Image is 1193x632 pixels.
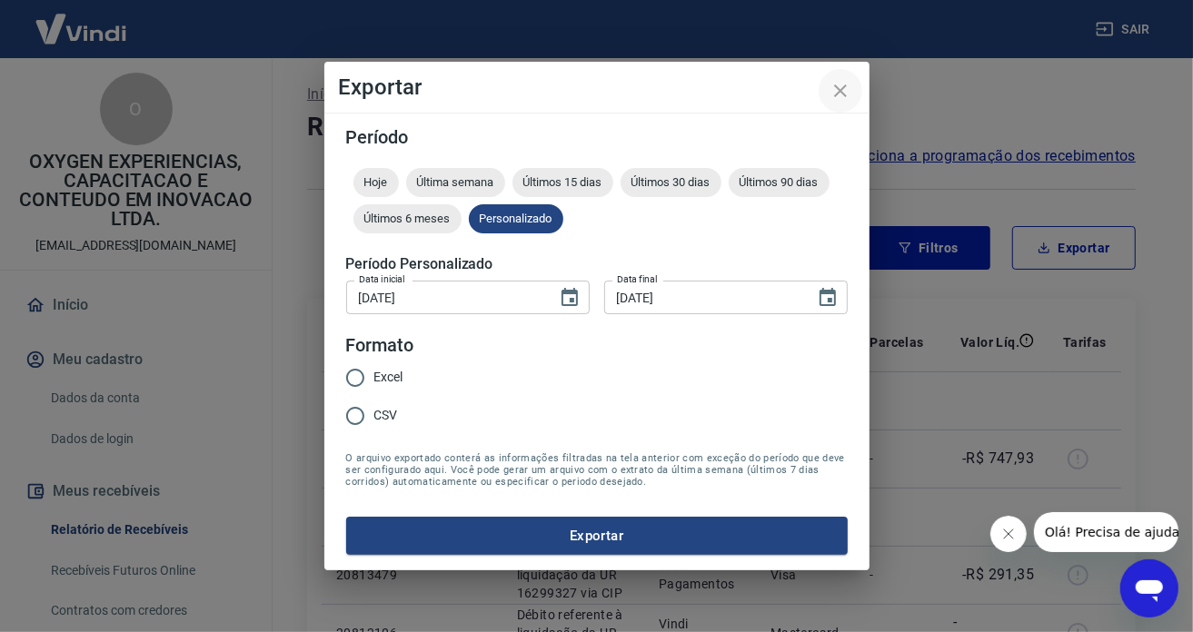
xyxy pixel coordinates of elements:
[11,13,153,27] span: Olá! Precisa de ajuda?
[346,281,544,314] input: DD/MM/YYYY
[617,272,658,286] label: Data final
[346,255,848,273] h5: Período Personalizado
[604,281,802,314] input: DD/MM/YYYY
[353,204,462,233] div: Últimos 6 meses
[819,69,862,113] button: close
[353,212,462,225] span: Últimos 6 meses
[552,280,588,316] button: Choose date, selected date is 9 de set de 2025
[621,168,721,197] div: Últimos 30 dias
[374,406,398,425] span: CSV
[339,76,855,98] h4: Exportar
[512,175,613,189] span: Últimos 15 dias
[374,368,403,387] span: Excel
[469,204,563,233] div: Personalizado
[346,128,848,146] h5: Período
[621,175,721,189] span: Últimos 30 dias
[512,168,613,197] div: Últimos 15 dias
[1034,512,1178,552] iframe: Mensagem da empresa
[990,516,1027,552] iframe: Fechar mensagem
[1120,559,1178,617] iframe: Botão para abrir a janela de mensagens
[346,332,414,359] legend: Formato
[729,168,830,197] div: Últimos 90 dias
[729,175,830,189] span: Últimos 90 dias
[346,452,848,488] span: O arquivo exportado conterá as informações filtradas na tela anterior com exceção do período que ...
[469,212,563,225] span: Personalizado
[353,168,399,197] div: Hoje
[359,272,405,286] label: Data inicial
[353,175,399,189] span: Hoje
[810,280,846,316] button: Choose date, selected date is 30 de set de 2025
[406,168,505,197] div: Última semana
[346,517,848,555] button: Exportar
[406,175,505,189] span: Última semana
